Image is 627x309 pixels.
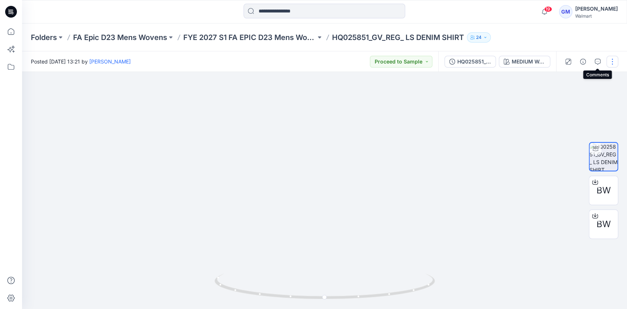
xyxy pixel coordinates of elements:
p: 24 [476,33,482,41]
span: 19 [544,6,552,12]
button: HQ025851_GV_REG_ LS DENIM SHIRT [444,56,496,68]
div: GM [559,5,572,18]
span: BW [597,218,611,231]
div: [PERSON_NAME] [575,4,618,13]
span: BW [597,184,611,197]
div: MEDIUM WASH AS PER SWATCH [512,58,545,66]
p: HQ025851_GV_REG_ LS DENIM SHIRT [332,32,464,43]
span: Posted [DATE] 13:21 by [31,58,131,65]
img: HQ025851_GV_REG_ LS DENIM SHIRT [590,143,617,171]
a: [PERSON_NAME] [89,58,131,65]
button: Details [577,56,589,68]
button: MEDIUM WASH AS PER SWATCH [499,56,550,68]
a: FA Epic D23 Mens Wovens [73,32,167,43]
button: 24 [467,32,491,43]
div: Walmart [575,13,618,19]
div: HQ025851_GV_REG_ LS DENIM SHIRT [457,58,491,66]
a: Folders [31,32,57,43]
a: FYE 2027 S1 FA EPIC D23 Mens Wovens [183,32,316,43]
